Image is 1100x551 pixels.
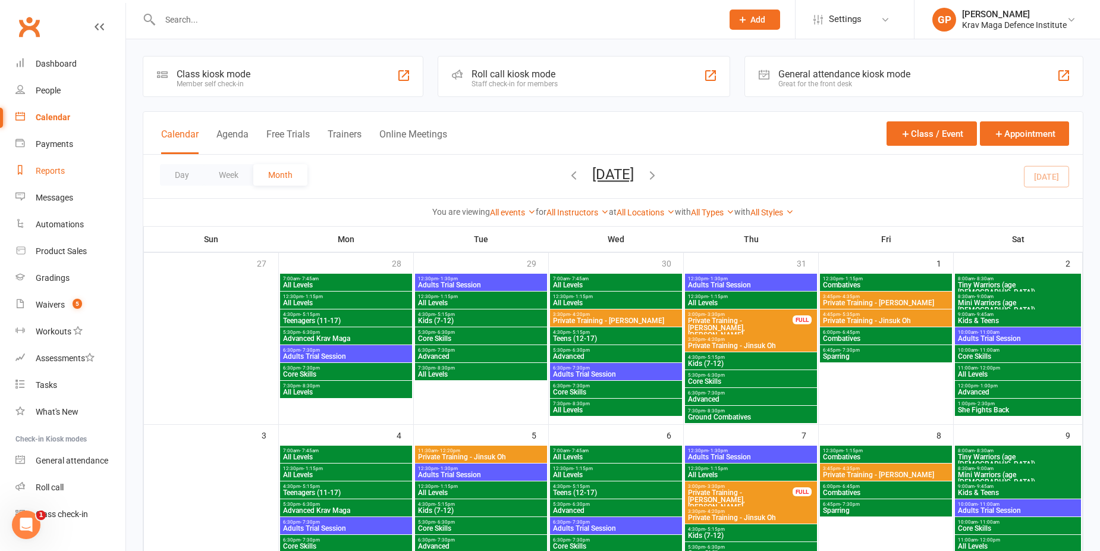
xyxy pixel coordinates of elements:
span: Adults Trial Session [957,335,1079,342]
span: 11:00am [957,365,1079,371]
span: - 4:20pm [705,509,725,514]
span: 6:00pm [822,484,950,489]
a: Waivers 5 [15,292,125,318]
span: - 9:45am [975,312,994,317]
span: 6:30pm [552,519,680,525]
th: Sun [144,227,279,252]
span: 4:30pm [552,330,680,335]
div: FULL [793,487,812,496]
span: 12:30pm [417,466,545,471]
span: - 4:20pm [570,312,590,317]
span: - 5:15pm [300,312,320,317]
button: Month [253,164,307,186]
div: General attendance [36,456,108,465]
div: Payments [36,139,73,149]
div: Class kiosk mode [177,68,250,80]
span: 5 [73,299,82,309]
span: - 4:35pm [840,294,860,299]
span: 4:30pm [552,484,680,489]
span: Adults Trial Session [687,281,815,289]
span: 3:30pm [687,509,815,514]
span: All Levels [282,453,410,461]
span: - 1:30pm [708,448,728,453]
span: 3:00pm [687,484,793,489]
span: - 3:30pm [705,312,725,317]
div: Roll call [36,483,64,492]
span: 6:30pm [282,365,410,371]
button: Free Trials [266,129,310,154]
a: All Styles [750,208,794,217]
a: Class kiosk mode [15,501,125,528]
span: Private Training - Jinsuk Oh [687,342,815,349]
span: Adults Trial Session [687,453,815,461]
span: Adults Trial Session [957,507,1079,514]
span: 12:30pm [552,466,680,471]
span: All Levels [282,471,410,478]
span: All Levels [552,281,680,289]
span: All Levels [417,299,545,306]
span: Settings [829,6,862,33]
div: 5 [532,425,548,444]
span: - 11:00am [978,347,1000,353]
span: Private Training - [PERSON_NAME], [PERSON_NAME] [687,317,793,339]
span: - 6:30pm [705,372,725,378]
span: - 1:30pm [438,466,458,471]
div: 9 [1066,425,1082,444]
span: 5:30pm [417,330,545,335]
div: Gradings [36,273,70,283]
span: - 1:30pm [438,276,458,281]
span: - 1:15pm [303,466,323,471]
div: Product Sales [36,246,87,256]
span: Private Training - [PERSON_NAME] [822,471,950,478]
span: - 7:30pm [435,347,455,353]
a: All events [490,208,536,217]
a: Reports [15,158,125,184]
span: - 8:30pm [300,383,320,389]
strong: with [734,207,750,217]
div: 4 [397,425,413,444]
span: Combatives [822,281,950,289]
span: 9:00am [957,312,1079,317]
span: - 5:15pm [300,484,320,489]
span: Kids & Teens [957,317,1079,324]
span: 7:30pm [552,401,680,406]
span: 10:00am [957,330,1079,335]
span: Advanced [552,353,680,360]
span: Tiny Warriors (age [DEMOGRAPHIC_DATA]) [957,281,1079,296]
span: 8:00am [957,276,1079,281]
span: All Levels [687,471,815,478]
button: Day [160,164,204,186]
span: 10:00am [957,502,1079,507]
a: Payments [15,131,125,158]
span: - 7:30pm [840,502,860,507]
div: 27 [257,253,278,273]
span: 6:30pm [552,383,680,389]
span: - 1:15pm [438,294,458,299]
span: Advanced Krav Maga [282,335,410,342]
span: 12:30pm [687,294,815,299]
span: 6:45pm [822,502,950,507]
div: Staff check-in for members [472,80,558,88]
span: - 1:15pm [708,294,728,299]
th: Fri [819,227,954,252]
button: Class / Event [887,121,977,146]
span: Core Skills [687,378,815,385]
a: General attendance kiosk mode [15,447,125,474]
span: 12:30pm [687,448,815,453]
span: 12:30pm [417,294,545,299]
span: All Levels [282,281,410,289]
a: Product Sales [15,238,125,265]
span: 12:30pm [687,276,815,281]
span: Private Training - Jinsuk Oh [417,453,545,461]
span: Teens (12-17) [552,489,680,496]
span: Combatives [822,335,950,342]
span: - 7:45am [300,448,319,453]
div: 29 [527,253,548,273]
span: Mini Warriors (age [DEMOGRAPHIC_DATA]) [957,471,1079,486]
span: Combatives [822,489,950,496]
span: All Levels [552,453,680,461]
span: 12:30pm [417,484,545,489]
div: 6 [667,425,683,444]
div: 28 [392,253,413,273]
span: 7:00am [552,448,680,453]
